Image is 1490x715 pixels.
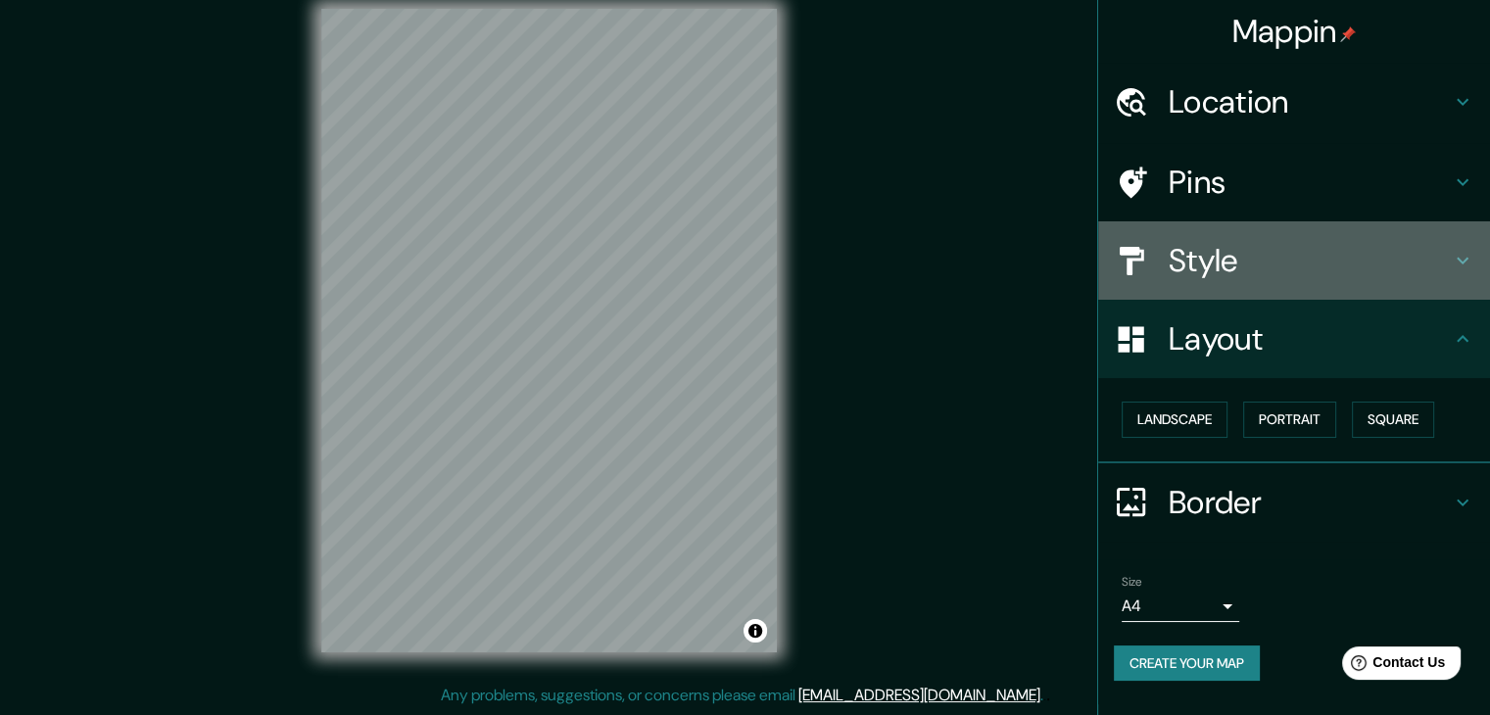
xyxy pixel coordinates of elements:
[1122,591,1239,622] div: A4
[1114,645,1260,682] button: Create your map
[1169,241,1451,280] h4: Style
[744,619,767,643] button: Toggle attribution
[1340,26,1356,42] img: pin-icon.png
[1352,402,1434,438] button: Square
[798,685,1040,705] a: [EMAIL_ADDRESS][DOMAIN_NAME]
[1169,319,1451,358] h4: Layout
[441,684,1043,707] p: Any problems, suggestions, or concerns please email .
[1098,63,1490,141] div: Location
[1098,300,1490,378] div: Layout
[1169,483,1451,522] h4: Border
[1122,402,1227,438] button: Landscape
[1043,684,1046,707] div: .
[1316,639,1468,693] iframe: Help widget launcher
[321,9,777,652] canvas: Map
[1122,573,1142,590] label: Size
[1098,463,1490,542] div: Border
[1169,82,1451,121] h4: Location
[1232,12,1357,51] h4: Mappin
[1098,221,1490,300] div: Style
[1169,163,1451,202] h4: Pins
[1046,684,1050,707] div: .
[1243,402,1336,438] button: Portrait
[1098,143,1490,221] div: Pins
